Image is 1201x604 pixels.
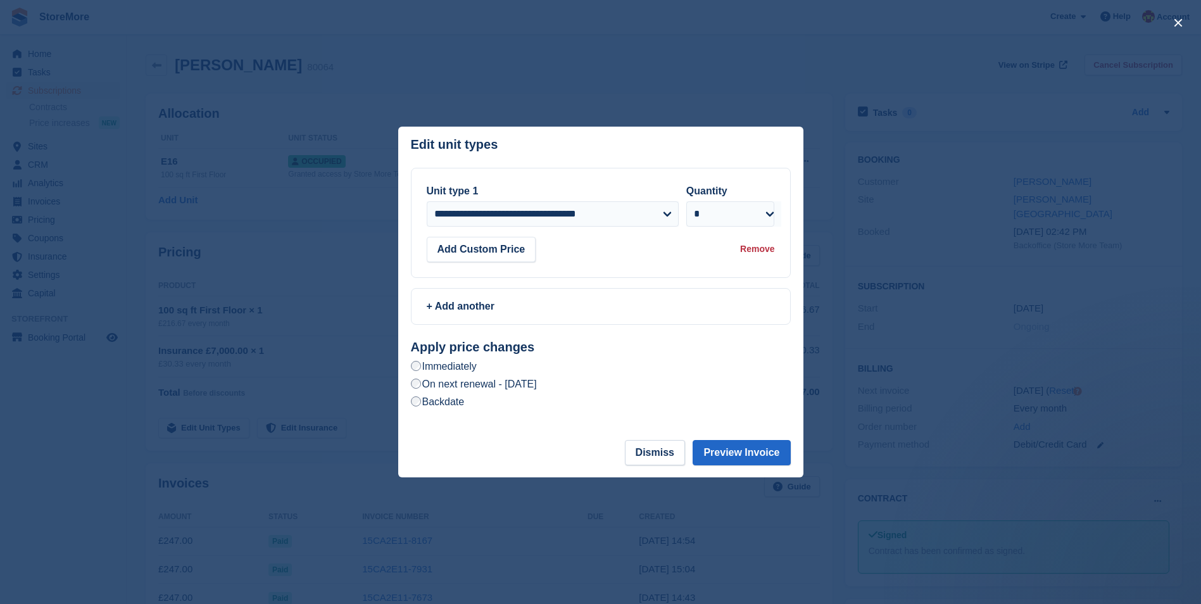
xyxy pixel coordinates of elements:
[411,288,791,325] a: + Add another
[625,440,685,465] button: Dismiss
[693,440,790,465] button: Preview Invoice
[427,237,536,262] button: Add Custom Price
[411,360,477,373] label: Immediately
[1168,13,1188,33] button: close
[411,396,421,406] input: Backdate
[411,137,498,152] p: Edit unit types
[427,299,775,314] div: + Add another
[411,395,465,408] label: Backdate
[427,186,479,196] label: Unit type 1
[411,379,421,389] input: On next renewal - [DATE]
[740,242,774,256] div: Remove
[411,361,421,371] input: Immediately
[411,377,537,391] label: On next renewal - [DATE]
[411,340,535,354] strong: Apply price changes
[686,186,727,196] label: Quantity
